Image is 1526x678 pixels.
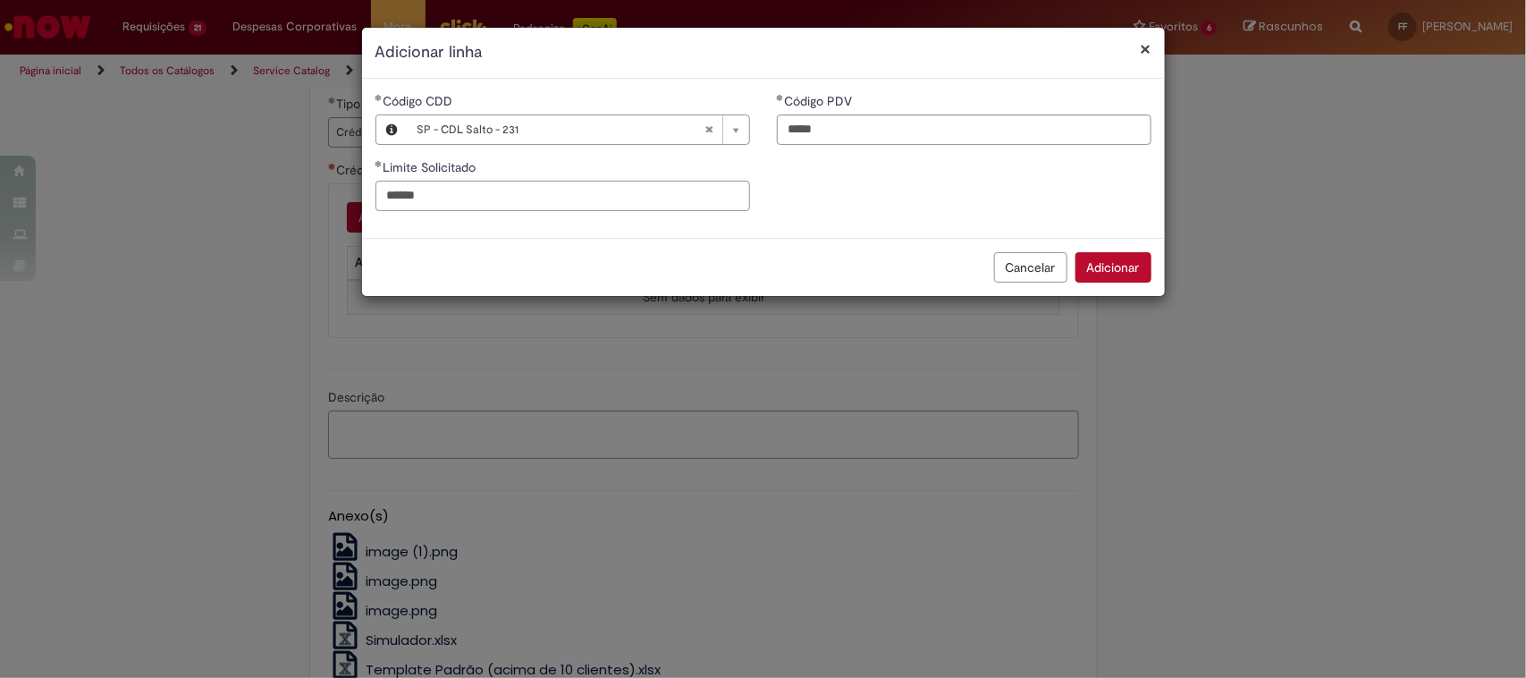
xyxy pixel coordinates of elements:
button: Código CDD, Visualizar este registro SP - CDL Salto - 231 [376,115,409,144]
span: Obrigatório Preenchido [375,94,384,101]
span: Código PDV [785,93,856,109]
span: Necessários - Código CDD [384,93,457,109]
span: Limite Solicitado [384,159,480,175]
h2: Adicionar linha [375,41,1151,64]
input: Código PDV [777,114,1151,145]
span: Obrigatório Preenchido [375,160,384,167]
span: SP - CDL Salto - 231 [417,115,704,144]
input: Limite Solicitado [375,181,750,211]
button: Fechar modal [1141,39,1151,58]
abbr: Limpar campo Código CDD [696,115,722,144]
span: Obrigatório Preenchido [777,94,785,101]
button: Cancelar [994,252,1067,283]
button: Adicionar [1075,252,1151,283]
a: SP - CDL Salto - 231Limpar campo Código CDD [409,115,749,144]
